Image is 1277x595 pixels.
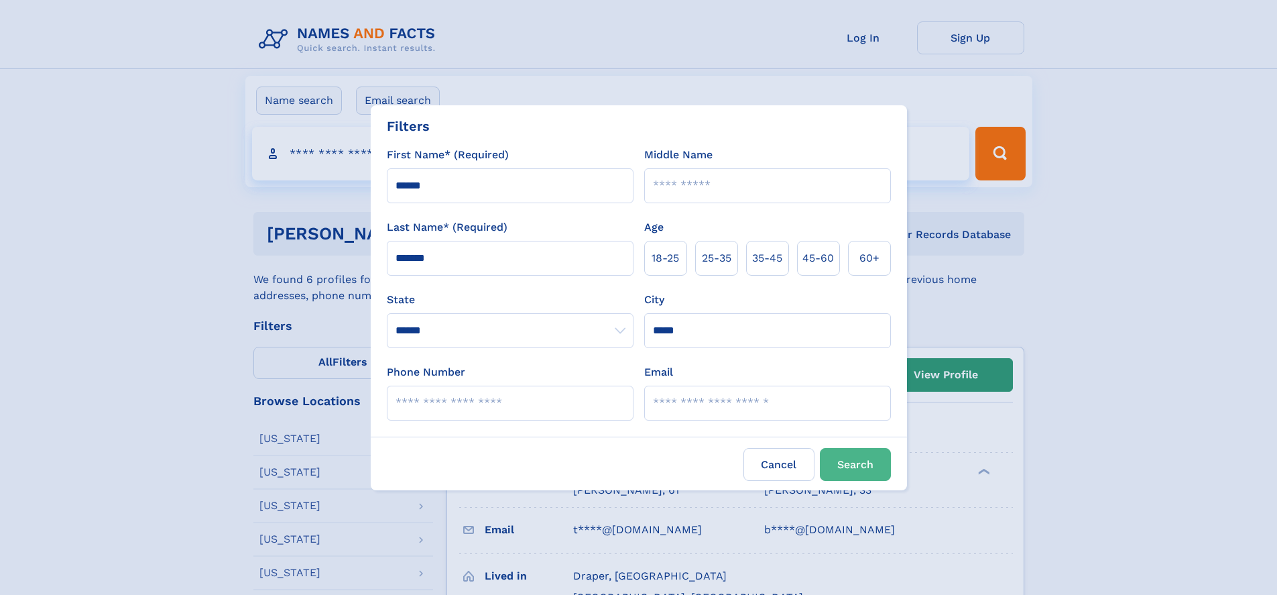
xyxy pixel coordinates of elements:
[644,147,713,163] label: Middle Name
[652,250,679,266] span: 18‑25
[644,219,664,235] label: Age
[820,448,891,481] button: Search
[702,250,731,266] span: 25‑35
[859,250,879,266] span: 60+
[752,250,782,266] span: 35‑45
[802,250,834,266] span: 45‑60
[743,448,814,481] label: Cancel
[644,364,673,380] label: Email
[387,292,633,308] label: State
[387,364,465,380] label: Phone Number
[387,219,507,235] label: Last Name* (Required)
[387,116,430,136] div: Filters
[387,147,509,163] label: First Name* (Required)
[644,292,664,308] label: City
